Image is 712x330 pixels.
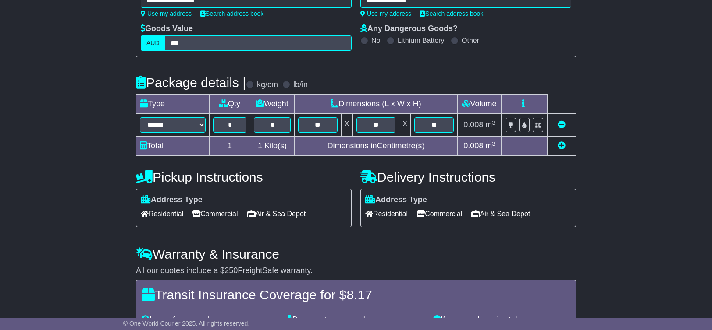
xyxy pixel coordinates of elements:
td: 1 [210,137,250,156]
span: 250 [224,266,238,275]
span: Residential [141,207,183,221]
h4: Pickup Instructions [136,170,352,184]
a: Remove this item [558,120,566,129]
h4: Package details | [136,75,246,90]
span: 0.008 [463,141,483,150]
span: m [485,141,495,150]
h4: Transit Insurance Coverage for $ [142,288,570,302]
label: Goods Value [141,24,193,34]
a: Search address book [200,10,263,17]
span: Residential [365,207,408,221]
sup: 3 [492,140,495,147]
label: Lithium Battery [398,36,445,45]
td: Total [136,137,210,156]
label: lb/in [293,80,308,90]
td: Volume [457,95,501,114]
a: Use my address [141,10,192,17]
div: Loss of your package [137,315,283,325]
h4: Delivery Instructions [360,170,576,184]
label: Address Type [141,195,203,205]
div: All our quotes include a $ FreightSafe warranty. [136,266,576,276]
span: 0.008 [463,120,483,129]
label: No [371,36,380,45]
span: Commercial [192,207,238,221]
td: x [341,114,352,137]
a: Search address book [420,10,483,17]
td: Dimensions (L x W x H) [294,95,457,114]
label: kg/cm [257,80,278,90]
div: If your package is stolen [429,315,575,325]
td: Dimensions in Centimetre(s) [294,137,457,156]
span: Air & Sea Depot [247,207,306,221]
span: 8.17 [346,288,372,302]
label: Other [462,36,479,45]
label: AUD [141,35,165,51]
td: Type [136,95,210,114]
h4: Warranty & Insurance [136,247,576,261]
label: Any Dangerous Goods? [360,24,458,34]
td: Kilo(s) [250,137,295,156]
span: m [485,120,495,129]
span: 1 [258,141,262,150]
span: © One World Courier 2025. All rights reserved. [123,320,250,327]
a: Add new item [558,141,566,150]
td: Qty [210,95,250,114]
td: x [399,114,411,137]
div: Damage to your package [283,315,429,325]
a: Use my address [360,10,411,17]
sup: 3 [492,119,495,126]
span: Commercial [417,207,462,221]
span: Air & Sea Depot [471,207,530,221]
td: Weight [250,95,295,114]
label: Address Type [365,195,427,205]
